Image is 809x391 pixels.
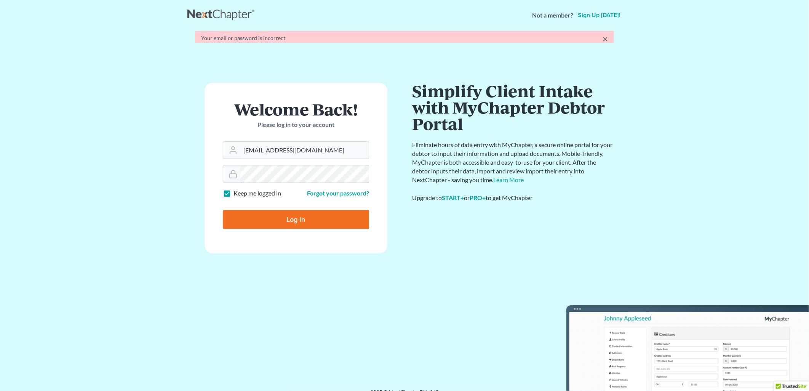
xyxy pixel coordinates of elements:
p: Please log in to your account [223,120,369,129]
div: Upgrade to or to get MyChapter [412,194,614,202]
label: Keep me logged in [233,189,281,198]
h1: Welcome Back! [223,101,369,117]
a: Learn More [493,176,524,183]
strong: Not a member? [532,11,573,20]
a: × [603,34,608,43]
input: Email Address [240,142,369,159]
input: Log In [223,210,369,229]
div: Your email or password is incorrect [201,34,608,42]
a: Sign up [DATE]! [576,12,622,18]
h1: Simplify Client Intake with MyChapter Debtor Portal [412,83,614,131]
a: PRO+ [470,194,486,201]
a: Forgot your password? [307,189,369,197]
a: START+ [442,194,464,201]
p: Eliminate hours of data entry with MyChapter, a secure online portal for your debtor to input the... [412,141,614,184]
